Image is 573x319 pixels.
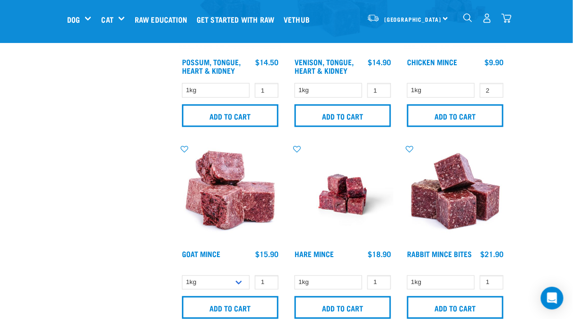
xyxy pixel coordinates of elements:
img: 1077 Wild Goat Mince 01 [180,144,281,245]
a: Hare Mince [295,252,334,256]
img: home-icon@2x.png [502,13,512,23]
img: user.png [482,13,492,23]
a: Get started with Raw [194,0,281,38]
input: Add to cart [182,296,278,319]
input: Add to cart [407,104,504,127]
input: Add to cart [407,296,504,319]
a: Possum, Tongue, Heart & Kidney [182,60,241,72]
div: $21.90 [480,250,504,259]
a: Vethub [281,0,317,38]
input: 1 [480,83,504,98]
img: van-moving.png [367,14,380,22]
img: Raw Essentials Hare Mince Raw Bites For Cats & Dogs [292,144,393,245]
span: [GEOGRAPHIC_DATA] [384,17,442,21]
div: $15.90 [255,250,278,259]
a: Raw Education [132,0,194,38]
input: 1 [255,276,278,290]
div: $9.90 [485,58,504,66]
img: home-icon-1@2x.png [463,13,472,22]
input: Add to cart [295,104,391,127]
input: 1 [367,83,391,98]
a: Venison, Tongue, Heart & Kidney [295,60,354,72]
div: $18.90 [368,250,391,259]
input: Add to cart [182,104,278,127]
input: 1 [480,276,504,290]
a: Goat Mince [182,252,220,256]
a: Dog [67,14,80,25]
img: Whole Minced Rabbit Cubes 01 [405,144,506,245]
input: Add to cart [295,296,391,319]
div: $14.50 [255,58,278,66]
input: 1 [367,276,391,290]
a: Rabbit Mince Bites [407,252,472,256]
div: Open Intercom Messenger [541,287,564,310]
input: 1 [255,83,278,98]
a: Chicken Mince [407,60,457,64]
div: $14.90 [368,58,391,66]
a: Cat [101,14,113,25]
